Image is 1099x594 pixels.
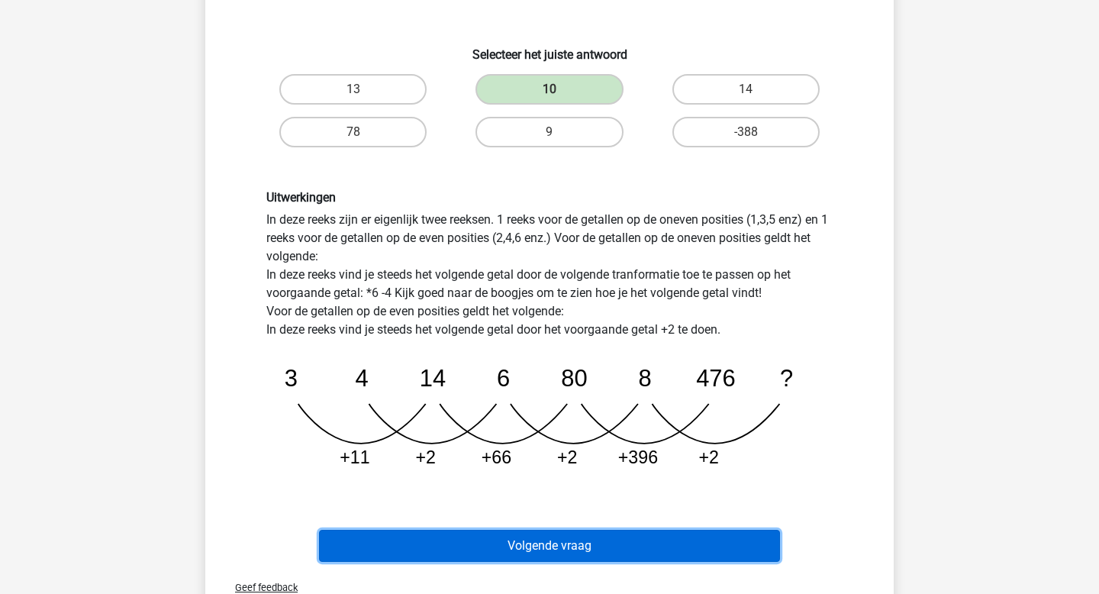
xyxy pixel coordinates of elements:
label: 14 [672,74,820,105]
tspan: 14 [420,365,446,392]
span: Geef feedback [223,582,298,593]
tspan: +2 [415,447,435,467]
label: 10 [475,74,623,105]
label: -388 [672,117,820,147]
tspan: 8 [639,365,652,392]
button: Volgende vraag [319,530,781,562]
tspan: 80 [561,365,587,392]
div: In deze reeks zijn er eigenlijk twee reeksen. 1 reeks voor de getallen op de oneven posities (1,3... [255,190,844,481]
tspan: +11 [340,447,369,467]
tspan: 476 [696,365,736,392]
tspan: +396 [618,447,658,467]
tspan: +2 [557,447,577,467]
tspan: +2 [698,447,718,467]
label: 13 [279,74,427,105]
label: 78 [279,117,427,147]
h6: Uitwerkingen [266,190,833,205]
tspan: 3 [285,365,298,392]
h6: Selecteer het juiste antwoord [230,35,869,62]
tspan: ? [780,365,793,392]
label: 9 [475,117,623,147]
tspan: 4 [356,365,369,392]
tspan: 6 [497,365,510,392]
tspan: +66 [482,447,511,467]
